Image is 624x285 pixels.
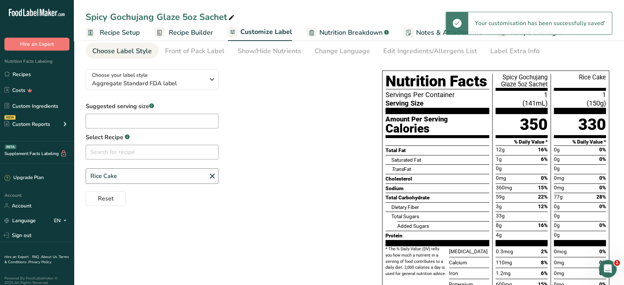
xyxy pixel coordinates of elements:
[554,212,560,220] span: 0g
[496,165,501,172] span: 0g
[493,74,551,91] div: Spicy Gochujang Glaze 5oz Sachet
[4,120,50,128] div: Custom Reports
[496,222,501,229] span: 8g
[92,46,152,56] div: Choose Label Style
[86,133,219,142] label: Select Recipe
[554,231,560,239] span: 0g
[155,24,213,41] a: Recipe Builder
[54,216,69,225] div: EN
[397,223,429,229] span: Added Sugars
[496,212,504,220] span: 33g
[165,46,224,56] div: Front of Pack Label
[315,46,370,56] div: Change Language
[391,204,419,210] span: Dietary Fiber
[554,155,560,163] span: 0g
[416,28,482,38] span: Notes & Attachments
[554,91,606,108] span: 1 (150g)
[4,174,44,182] div: Upgrade Plan
[554,269,599,278] div: 0mg
[4,254,69,265] a: Terms & Conditions .
[496,247,541,256] div: 0.3mcg
[554,146,560,154] span: 0g
[449,259,467,267] span: Calcium
[599,222,606,228] span: 0%
[449,248,488,255] span: [MEDICAL_DATA]
[554,184,564,192] span: 0mg
[541,156,548,162] span: 6%
[554,193,563,201] span: 77g
[599,203,606,209] span: 0%
[92,71,148,79] span: Choose your label style
[5,145,16,149] div: BETA
[4,115,16,120] div: NEW
[28,260,51,265] a: Privacy Policy
[385,233,402,238] span: Protein
[599,175,606,181] span: 0%
[541,269,548,277] span: 6%
[86,168,219,184] div: Rice Cake
[496,146,504,154] span: 12g
[32,254,41,260] a: FAQ .
[554,247,599,256] div: 0mcg
[599,260,617,278] iframe: Intercom live chat
[520,117,548,133] span: 350
[385,99,424,108] span: Serving Size
[98,194,114,203] span: Reset
[490,46,539,56] div: Label Extra Info
[599,259,606,267] span: 0%
[599,147,606,152] span: 0%
[385,147,406,153] span: Total Fat
[4,276,69,285] div: Powered By FoodLabelMaker © 2025 All Rights Reserved
[496,155,501,163] span: 1g
[92,79,205,88] span: Aggregate Standard FDA label
[538,185,548,190] span: 15%
[385,185,404,191] span: Sodium
[496,269,541,278] div: 1.2mg
[385,91,490,99] span: Servings Per Container
[383,46,477,56] div: Edit Ingredients/Allergens List
[541,259,548,267] span: 8%
[496,258,541,267] div: 110mg
[551,74,606,91] div: Rice Cake
[599,185,606,190] span: 0%
[385,122,490,135] div: Calories
[554,222,560,229] span: 0g
[4,254,31,260] a: Hire an Expert .
[391,213,419,219] span: Total Sugars
[596,194,606,200] span: 28%
[493,138,551,146] div: % Daily Value *
[86,145,219,159] input: Search for recipe
[240,27,292,37] span: Customize Label
[578,117,606,133] span: 330
[554,203,560,210] span: 0g
[551,138,606,146] div: % Daily Value *
[41,254,59,260] a: About Us .
[86,10,236,24] div: Spicy Gochujang Glaze 5oz Sachet
[319,28,383,38] span: Nutrition Breakdown
[496,174,506,182] span: 0mg
[4,38,69,51] button: Hire an Expert
[496,184,512,192] span: 360mg
[100,28,140,38] span: Recipe Setup
[496,193,504,201] span: 59g
[86,69,219,90] button: Choose your label style Aggregate Standard FDA label
[496,91,548,108] span: 1 (141mL)
[391,157,421,163] span: Saturated Fat
[496,203,501,210] span: 3g
[86,191,126,206] button: Reset
[385,195,429,200] span: Total Carbohydrate
[538,194,548,200] span: 22%
[385,117,490,122] div: Amount Per Serving
[554,174,564,182] span: 0mg
[554,258,599,267] div: 0mg
[538,222,548,228] span: 16%
[86,102,219,111] label: Suggested serving size
[4,214,36,227] a: Language
[496,231,501,239] span: 4g
[86,24,140,41] a: Recipe Setup
[228,24,292,41] a: Customize Label
[538,203,548,209] span: 12%
[404,24,482,41] a: Notes & Attachments
[169,28,213,38] span: Recipe Builder
[614,260,620,266] span: 1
